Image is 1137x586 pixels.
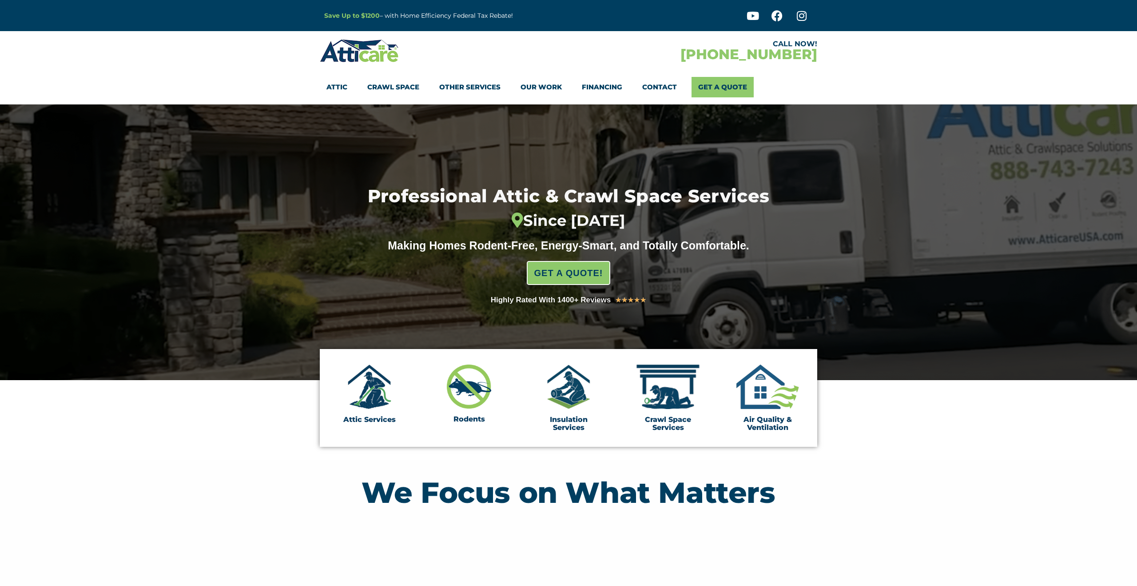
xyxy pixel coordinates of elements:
[453,415,485,423] a: Rodents
[645,415,691,432] a: Crawl Space Services
[439,77,501,97] a: Other Services
[367,77,419,97] a: Crawl Space
[615,294,621,306] i: ★
[743,415,792,432] a: Air Quality & Ventilation
[324,478,813,507] h2: We Focus on What Matters
[628,294,634,306] i: ★
[621,294,628,306] i: ★
[326,77,347,97] a: Attic
[324,12,380,20] a: Save Up to $1200
[491,294,611,306] div: Highly Rated With 1400+ Reviews
[582,77,622,97] a: Financing
[692,77,754,97] a: Get A Quote
[521,77,562,97] a: Our Work
[534,264,603,282] span: GET A QUOTE!
[324,11,612,21] p: – with Home Efficiency Federal Tax Rebate!
[634,294,640,306] i: ★
[615,294,646,306] div: 5/5
[326,212,811,230] div: Since [DATE]
[326,77,811,97] nav: Menu
[642,77,677,97] a: Contact
[527,261,611,285] a: GET A QUOTE!
[326,187,811,230] h1: Professional Attic & Crawl Space Services
[640,294,646,306] i: ★
[568,40,817,48] div: CALL NOW!
[550,415,588,432] a: Insulation Services
[371,239,766,252] div: Making Homes Rodent-Free, Energy-Smart, and Totally Comfortable.
[343,415,396,424] a: Attic Services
